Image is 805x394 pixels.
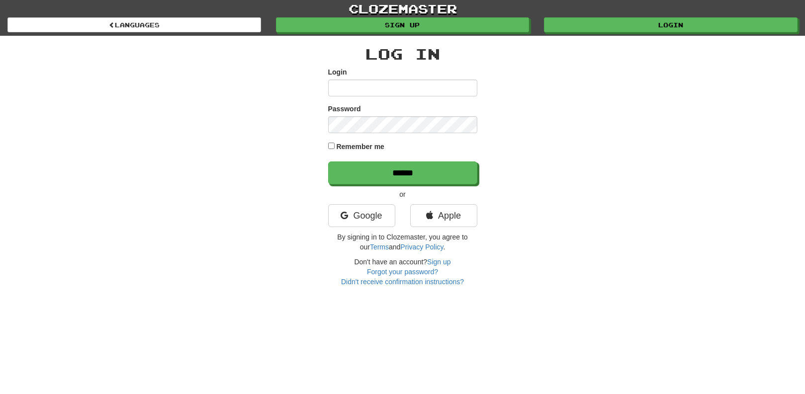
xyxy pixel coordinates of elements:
label: Password [328,104,361,114]
a: Languages [7,17,261,32]
p: By signing in to Clozemaster, you agree to our and . [328,232,477,252]
a: Terms [370,243,389,251]
a: Apple [410,204,477,227]
a: Forgot your password? [367,268,438,276]
a: Didn't receive confirmation instructions? [341,278,464,286]
a: Login [544,17,798,32]
label: Login [328,67,347,77]
label: Remember me [336,142,384,152]
a: Sign up [427,258,450,266]
a: Sign up [276,17,530,32]
h2: Log In [328,46,477,62]
a: Privacy Policy [400,243,443,251]
p: or [328,189,477,199]
a: Google [328,204,395,227]
div: Don't have an account? [328,257,477,287]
